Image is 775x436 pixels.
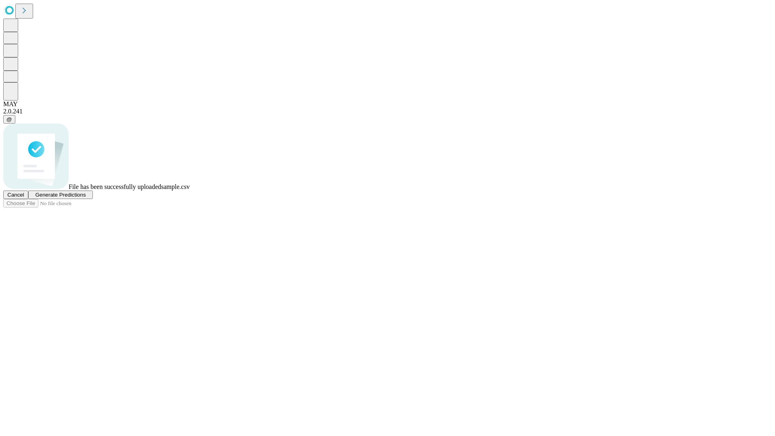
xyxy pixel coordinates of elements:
div: 2.0.241 [3,108,772,115]
span: Generate Predictions [35,192,86,198]
button: Cancel [3,191,28,199]
button: Generate Predictions [28,191,93,199]
button: @ [3,115,15,124]
span: File has been successfully uploaded [69,183,161,190]
div: MAY [3,101,772,108]
span: Cancel [7,192,24,198]
span: sample.csv [161,183,190,190]
span: @ [6,116,12,122]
